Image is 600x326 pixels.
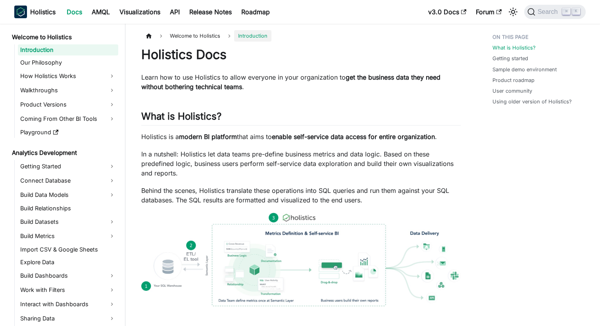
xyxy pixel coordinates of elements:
[492,76,535,84] a: Product roadmap
[18,57,118,68] a: Our Philosophy
[18,160,118,173] a: Getting Started
[141,47,461,63] h1: Holistics Docs
[18,70,118,82] a: How Holistics Works
[141,30,461,42] nav: Breadcrumbs
[185,6,237,18] a: Release Notes
[141,111,461,126] h2: What is Holistics?
[18,215,118,228] a: Build Datasets
[18,244,118,255] a: Import CSV & Google Sheets
[141,132,461,141] p: Holistics is a that aims to .
[18,230,118,242] a: Build Metrics
[87,6,115,18] a: AMQL
[30,7,56,17] b: Holistics
[141,186,461,205] p: Behind the scenes, Holistics translate these operations into SQL queries and run them against you...
[141,213,461,306] img: How Holistics fits in your Data Stack
[6,24,125,326] nav: Docs sidebar
[492,98,572,105] a: Using older version of Holistics?
[14,6,27,18] img: Holistics
[18,189,118,201] a: Build Data Models
[492,55,528,62] a: Getting started
[166,30,224,42] span: Welcome to Holistics
[115,6,165,18] a: Visualizations
[18,269,118,282] a: Build Dashboards
[141,30,156,42] a: Home page
[234,30,271,42] span: Introduction
[141,149,461,178] p: In a nutshell: Holistics let data teams pre-define business metrics and data logic. Based on thes...
[165,6,185,18] a: API
[272,133,435,141] strong: enable self-service data access for entire organization
[10,147,118,158] a: Analytics Development
[18,174,118,187] a: Connect Database
[237,6,275,18] a: Roadmap
[492,44,536,51] a: What is Holistics?
[492,66,557,73] a: Sample demo environment
[507,6,519,18] button: Switch between dark and light mode (currently light mode)
[18,127,118,138] a: Playground
[562,8,570,15] kbd: ⌘
[18,84,118,97] a: Walkthroughs
[18,98,118,111] a: Product Versions
[572,8,580,15] kbd: K
[14,6,56,18] a: HolisticsHolistics
[471,6,506,18] a: Forum
[524,5,586,19] button: Search (Command+K)
[18,312,118,325] a: Sharing Data
[179,133,237,141] strong: modern BI platform
[18,298,118,311] a: Interact with Dashboards
[535,8,563,15] span: Search
[18,257,118,268] a: Explore Data
[62,6,87,18] a: Docs
[141,72,461,92] p: Learn how to use Holistics to allow everyone in your organization to .
[18,284,118,296] a: Work with Filters
[492,87,532,95] a: User community
[18,112,118,125] a: Coming From Other BI Tools
[18,203,118,214] a: Build Relationships
[10,32,118,43] a: Welcome to Holistics
[423,6,471,18] a: v3.0 Docs
[18,44,118,55] a: Introduction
